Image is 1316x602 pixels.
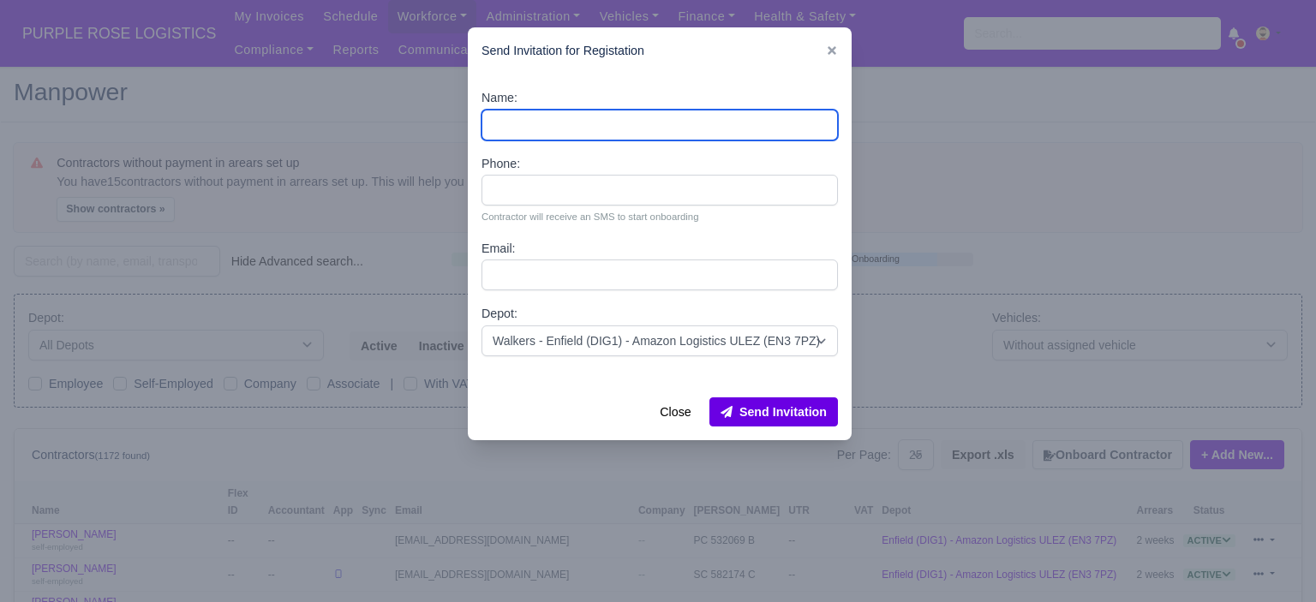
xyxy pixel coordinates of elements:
[482,239,516,259] label: Email:
[482,209,838,224] small: Contractor will receive an SMS to start onboarding
[468,27,852,75] div: Send Invitation for Registation
[649,397,702,426] button: Close
[482,154,520,174] label: Phone:
[709,397,838,426] button: Send Invitation
[482,304,517,324] label: Depot:
[482,88,517,108] label: Name:
[1230,520,1316,602] iframe: Chat Widget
